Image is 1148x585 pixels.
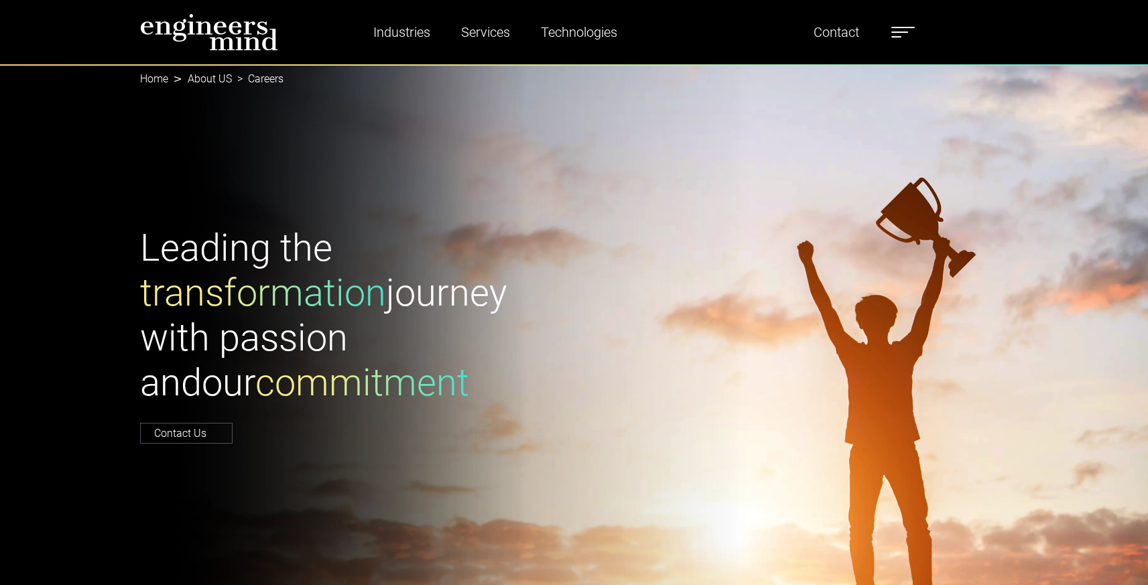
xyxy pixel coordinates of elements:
a: Industries [368,17,436,48]
a: Technologies [535,17,623,48]
nav: breadcrumb [140,64,1009,94]
a: Services [456,17,515,48]
a: Home [140,72,168,85]
a: Contact Us [140,423,233,444]
span: transformation [140,271,386,315]
a: Contact [808,17,865,48]
span: commitment [255,361,469,405]
a: About US [188,72,232,85]
img: logo [140,13,278,51]
h1: Leading the journey with passion and our [140,226,566,406]
li: Careers [232,71,283,87]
